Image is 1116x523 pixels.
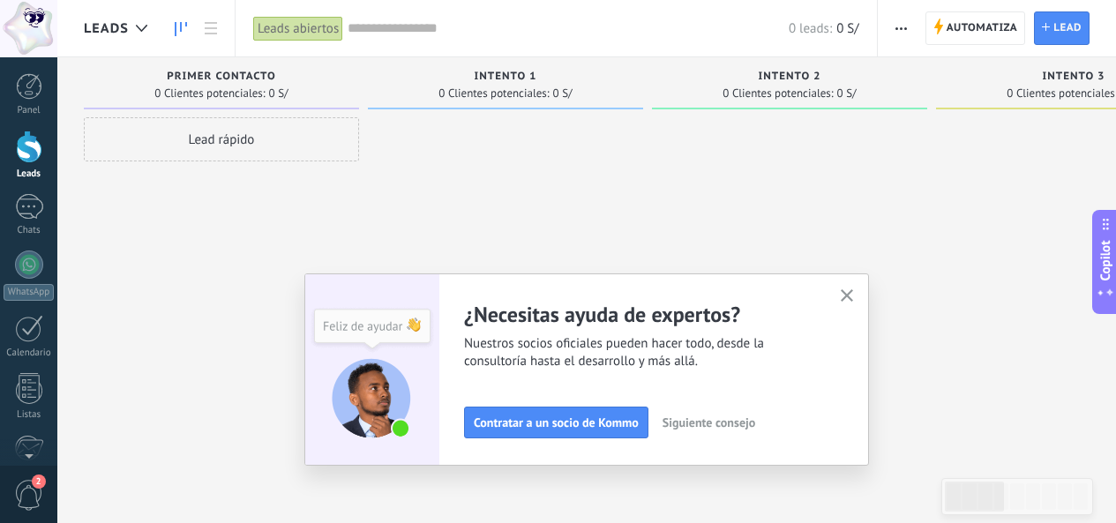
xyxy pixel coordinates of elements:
[167,71,275,83] span: Primer contacto
[464,407,648,438] button: Contratar a un socio de Kommo
[196,11,226,46] a: Lista
[84,20,129,37] span: Leads
[1097,240,1114,280] span: Copilot
[438,88,549,99] span: 0 Clientes potenciales:
[464,335,819,370] span: Nuestros socios oficiales pueden hacer todo, desde la consultoría hasta el desarrollo y más allá.
[464,301,819,328] h2: ¿Necesitas ayuda de expertos?
[93,71,350,86] div: Primer contacto
[789,20,832,37] span: 0 leads:
[154,88,265,99] span: 0 Clientes potenciales:
[759,71,821,83] span: Intento 2
[663,416,755,429] span: Siguiente consejo
[269,88,288,99] span: 0 S/
[947,12,1018,44] span: Automatiza
[836,20,858,37] span: 0 S/
[253,16,343,41] div: Leads abiertos
[32,474,46,489] span: 2
[377,71,634,86] div: Intento 1
[4,168,55,180] div: Leads
[4,409,55,421] div: Listas
[553,88,573,99] span: 0 S/
[474,416,639,429] span: Contratar a un socio de Kommo
[925,11,1026,45] a: Automatiza
[4,347,55,359] div: Calendario
[1053,12,1082,44] span: Lead
[4,105,55,116] div: Panel
[84,117,359,161] div: Lead rápido
[1034,11,1090,45] a: Lead
[661,71,918,86] div: Intento 2
[723,88,833,99] span: 0 Clientes potenciales:
[655,409,763,436] button: Siguiente consejo
[837,88,857,99] span: 0 S/
[475,71,537,83] span: Intento 1
[4,284,54,301] div: WhatsApp
[4,225,55,236] div: Chats
[888,11,914,45] button: Más
[1043,71,1105,83] span: Intento 3
[166,11,196,46] a: Leads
